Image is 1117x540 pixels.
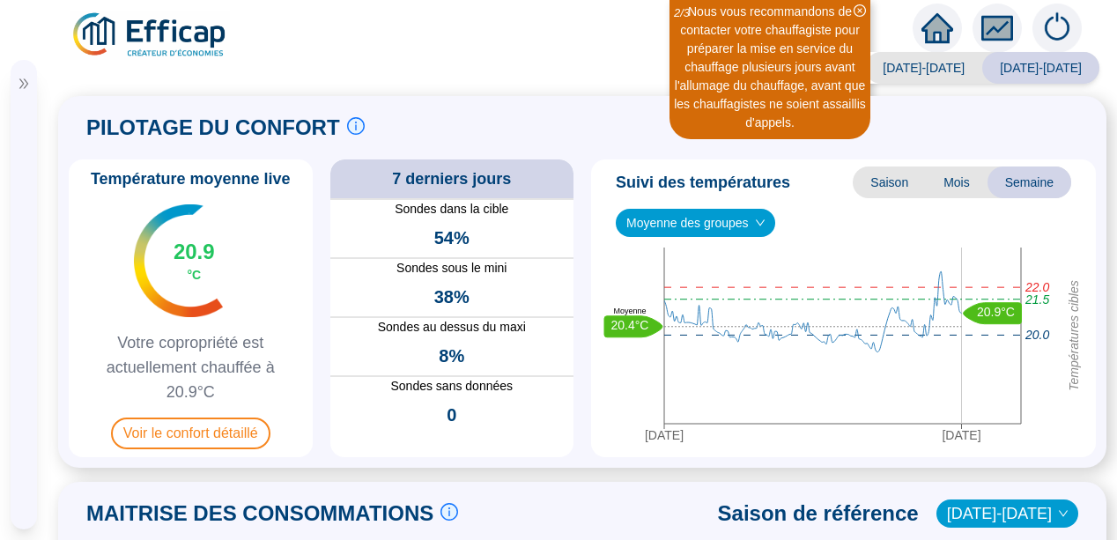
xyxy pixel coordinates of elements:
[70,11,230,60] img: efficap energie logo
[616,170,790,195] span: Suivi des températures
[921,12,953,44] span: home
[718,499,919,528] span: Saison de référence
[330,377,574,396] span: Sondes sans données
[674,6,690,19] i: 2 / 3
[330,200,574,218] span: Sondes dans la cible
[755,218,766,228] span: down
[977,305,1015,319] text: 20.9°C
[982,52,1099,84] span: [DATE]-[DATE]
[434,285,470,309] span: 38%
[330,259,574,277] span: Sondes sous le mini
[947,500,1068,527] span: 2023-2024
[439,344,464,368] span: 8%
[1025,280,1049,294] tspan: 22.0
[1025,292,1049,306] tspan: 21.5
[613,306,646,314] text: Moyenne
[347,117,365,135] span: info-circle
[434,226,470,250] span: 54%
[981,12,1013,44] span: fund
[392,166,511,191] span: 7 derniers jours
[1025,328,1049,342] tspan: 20.0
[865,52,982,84] span: [DATE]-[DATE]
[86,114,340,142] span: PILOTAGE DU CONFORT
[187,266,201,284] span: °C
[80,166,301,191] span: Température moyenne live
[672,3,868,132] div: Nous vous recommandons de contacter votre chauffagiste pour préparer la mise en service du chauff...
[926,166,988,198] span: Mois
[853,166,926,198] span: Saison
[611,318,649,332] text: 20.4°C
[1058,508,1069,519] span: down
[111,418,270,449] span: Voir le confort détaillé
[942,427,980,441] tspan: [DATE]
[18,78,30,90] span: double-right
[626,210,765,236] span: Moyenne des groupes
[1067,280,1081,391] tspan: Températures cibles
[1032,4,1082,53] img: alerts
[988,166,1071,198] span: Semaine
[76,330,306,404] span: Votre copropriété est actuellement chauffée à 20.9°C
[174,238,215,266] span: 20.9
[86,499,433,528] span: MAITRISE DES CONSOMMATIONS
[330,318,574,337] span: Sondes au dessus du maxi
[645,427,684,441] tspan: [DATE]
[440,503,458,521] span: info-circle
[854,4,866,17] span: close-circle
[134,204,223,317] img: indicateur températures
[447,403,456,427] span: 0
